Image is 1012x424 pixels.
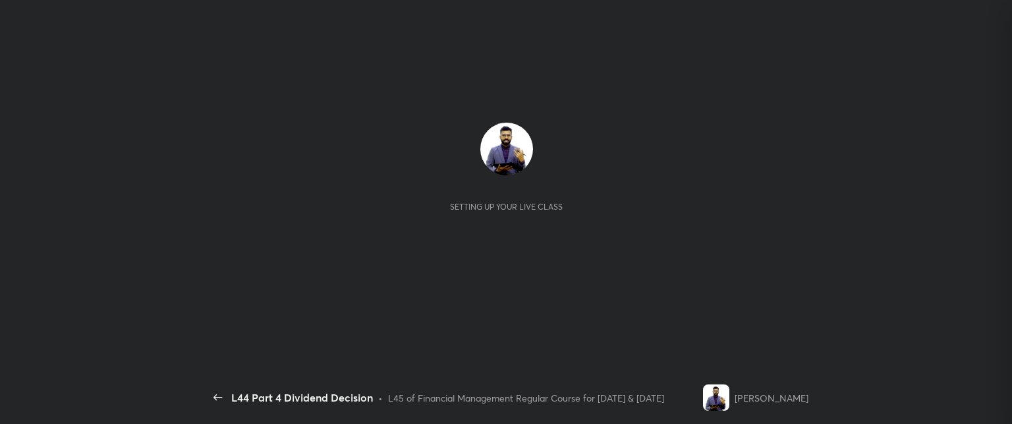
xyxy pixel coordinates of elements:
div: L44 Part 4 Dividend Decision [231,390,373,406]
div: [PERSON_NAME] [735,391,808,405]
div: Setting up your live class [450,202,563,212]
img: 78d879e9ade943c4a63fa74a256d960a.jpg [703,384,729,411]
img: 78d879e9ade943c4a63fa74a256d960a.jpg [480,123,533,175]
div: • [378,391,383,405]
div: L45 of Financial Management Regular Course for [DATE] & [DATE] [388,391,664,405]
